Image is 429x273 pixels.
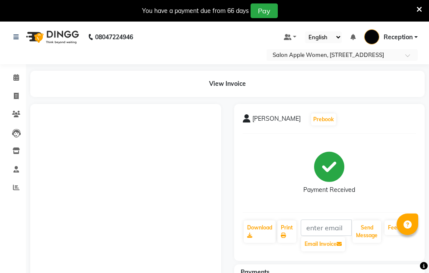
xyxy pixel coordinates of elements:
[385,220,415,235] a: Feedback
[301,237,345,251] button: Email Invoice
[277,220,296,243] a: Print
[95,25,133,49] b: 08047224946
[142,6,249,16] div: You have a payment due from 66 days
[252,114,301,126] span: [PERSON_NAME]
[384,33,413,42] span: Reception
[301,220,352,236] input: enter email
[353,220,381,243] button: Send Message
[311,113,336,126] button: Prebook
[364,29,379,44] img: Reception
[244,220,276,243] a: Download
[303,185,355,195] div: Payment Received
[393,238,420,264] iframe: chat widget
[251,3,278,18] button: Pay
[30,71,425,97] div: View Invoice
[22,25,81,49] img: logo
